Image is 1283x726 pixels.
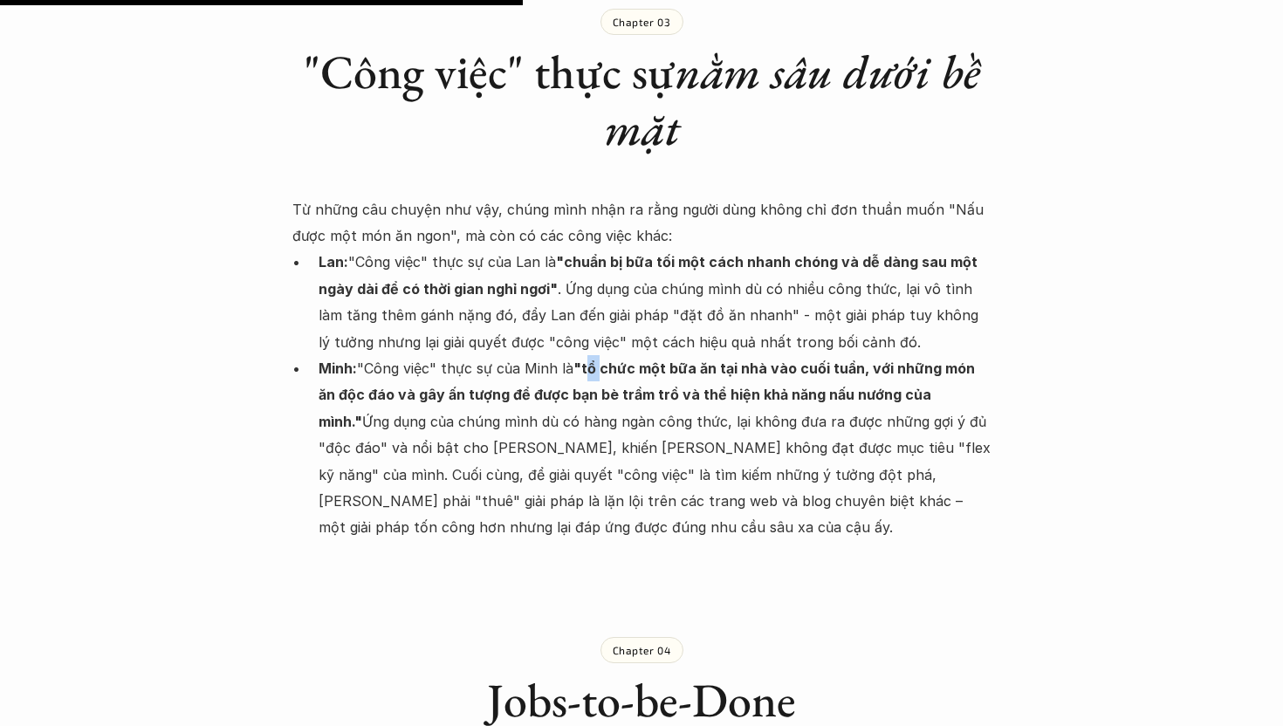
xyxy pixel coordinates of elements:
strong: "chuẩn bị bữa tối một cách nhanh chóng và dễ dàng sau một ngày dài để có thời gian nghỉ ngơi" [319,253,981,297]
p: Chapter 03 [613,16,671,28]
p: Chapter 04 [613,644,671,656]
strong: Minh: [319,360,357,377]
em: nằm sâu dưới bề mặt [604,41,991,159]
h1: "Công việc" thực sự [292,44,991,157]
strong: Lan: [319,253,348,271]
strong: "tổ chức một bữa ăn tại nhà vào cuối tuần, với những món ăn độc đáo và gây ấn tượng để được bạn b... [319,360,978,430]
p: "Công việc" thực sự của Lan là . Ứng dụng của chúng mình dù có nhiều công thức, lại vô tình làm t... [319,249,991,355]
p: Từ những câu chuyện như vậy, chúng mình nhận ra rằng người dùng không chỉ đơn thuần muốn "Nấu đượ... [292,196,991,250]
p: "Công việc" thực sự của Minh là Ứng dụng của chúng mình dù có hàng ngàn công thức, lại không đưa ... [319,355,991,541]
